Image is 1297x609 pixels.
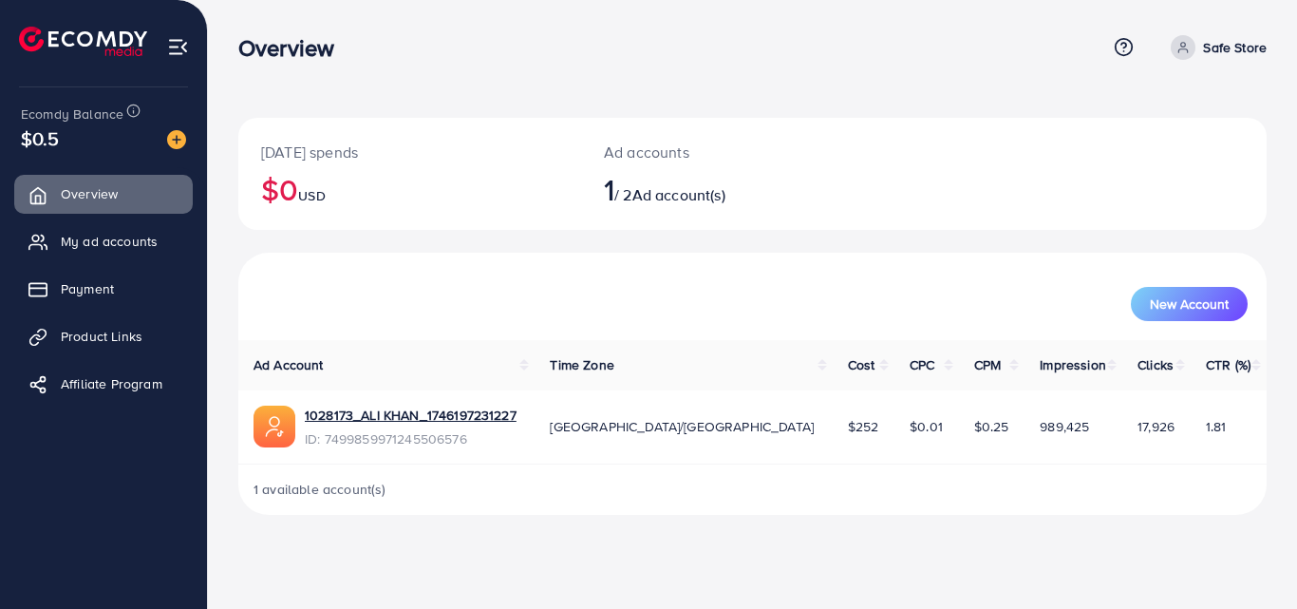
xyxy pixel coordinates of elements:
[1040,355,1106,374] span: Impression
[1137,417,1175,436] span: 17,926
[14,365,193,403] a: Affiliate Program
[604,171,816,207] h2: / 2
[61,279,114,298] span: Payment
[1040,417,1089,436] span: 989,425
[1203,36,1267,59] p: Safe Store
[910,417,943,436] span: $0.01
[167,130,186,149] img: image
[632,184,725,205] span: Ad account(s)
[61,327,142,346] span: Product Links
[910,355,934,374] span: CPC
[550,355,613,374] span: Time Zone
[261,141,558,163] p: [DATE] spends
[298,186,325,205] span: USD
[1206,417,1227,436] span: 1.81
[61,232,158,251] span: My ad accounts
[14,270,193,308] a: Payment
[305,429,517,448] span: ID: 7499859971245506576
[550,417,814,436] span: [GEOGRAPHIC_DATA]/[GEOGRAPHIC_DATA]
[305,406,517,425] a: 1028173_ALI KHAN_1746197231227
[21,105,123,124] span: Ecomdy Balance
[14,317,193,355] a: Product Links
[261,171,558,207] h2: $0
[604,167,614,211] span: 1
[1131,287,1248,321] button: New Account
[1137,355,1174,374] span: Clicks
[1150,297,1229,311] span: New Account
[19,27,147,56] img: logo
[21,124,60,152] span: $0.5
[848,355,875,374] span: Cost
[604,141,816,163] p: Ad accounts
[848,417,879,436] span: $252
[61,184,118,203] span: Overview
[238,34,349,62] h3: Overview
[61,374,162,393] span: Affiliate Program
[167,36,189,58] img: menu
[254,480,386,499] span: 1 available account(s)
[14,222,193,260] a: My ad accounts
[14,175,193,213] a: Overview
[974,417,1009,436] span: $0.25
[254,406,295,447] img: ic-ads-acc.e4c84228.svg
[254,355,324,374] span: Ad Account
[1206,355,1250,374] span: CTR (%)
[974,355,1001,374] span: CPM
[1163,35,1267,60] a: Safe Store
